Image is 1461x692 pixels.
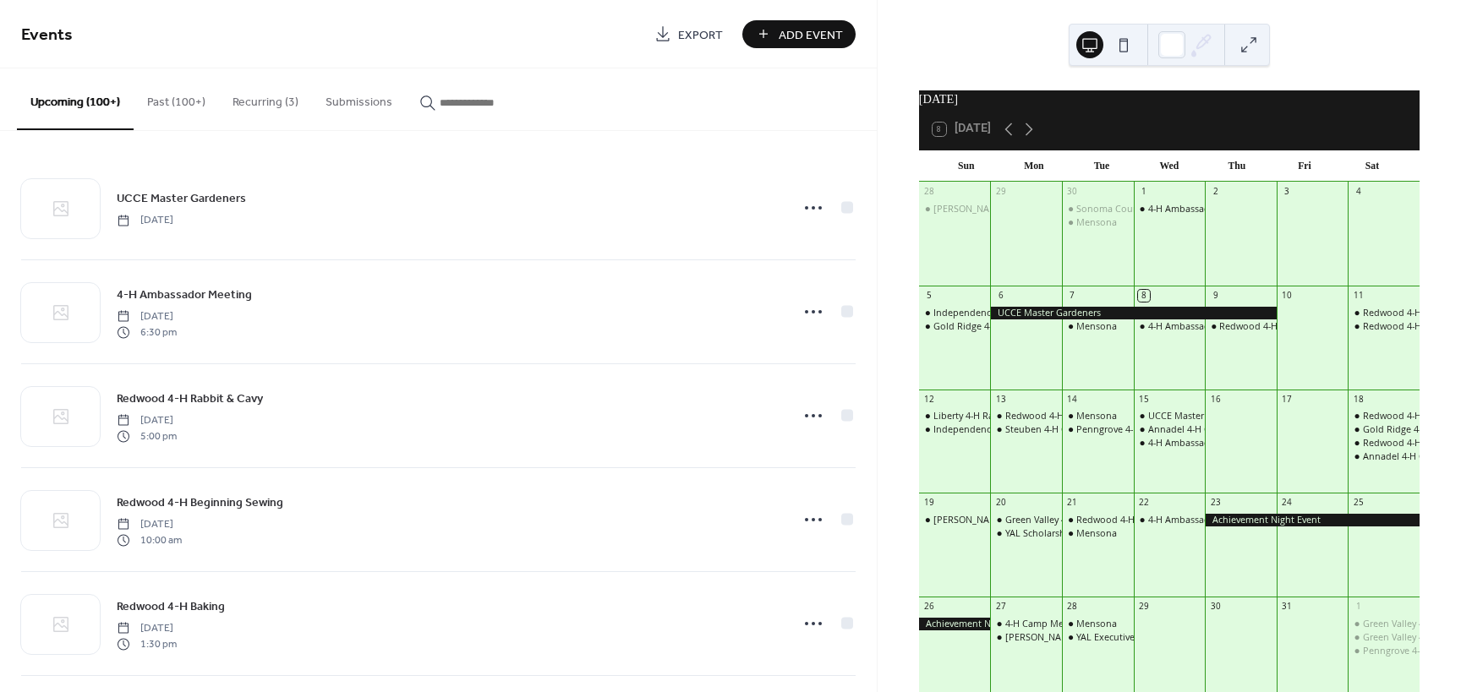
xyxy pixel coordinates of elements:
div: Gold Ridge 4-H Gift Making [1348,423,1420,436]
div: 6 [995,290,1007,302]
button: Submissions [312,68,406,128]
div: 25 [1353,498,1365,509]
div: 30 [1210,601,1222,613]
div: Redwood 4-H Rabbit & Cavy [1205,320,1277,333]
div: [PERSON_NAME] 4-H Rabbits & March Hare [933,203,1120,215]
div: Redwood 4-H Beginning Sewing [1348,307,1420,319]
div: Achievement Night Event [1205,514,1420,526]
div: Independence 4-H Linocut, Printing & Woodcarving [933,307,1157,319]
div: Redwood 4-H Crafts [1363,437,1449,450]
div: Mensona [1076,320,1117,333]
span: 4-H Ambassador Meeting [117,286,252,304]
div: 23 [1210,498,1222,509]
div: 4-H Ambassador Meeting [1148,514,1257,526]
span: 5:00 pm [117,428,177,444]
div: 4-H Ambassador Meeting [1134,203,1206,215]
div: Mensona [1076,618,1117,630]
div: [PERSON_NAME] 4-H Rabbits [933,514,1059,526]
div: YAL Scholarship Committee Meeting [1005,527,1163,540]
div: Sonoma County 4-H Volunteer Orientation [1076,203,1261,215]
div: Redwood 4-H Club Meeting [990,410,1062,422]
div: 4-H Camp Meeting [990,618,1062,630]
div: Redwood 4-H Beef [1348,410,1420,422]
span: UCCE Master Gardeners [117,190,246,208]
button: Past (100+) [134,68,219,128]
div: Mensona [1062,618,1134,630]
div: 4-H Ambassador Meeting [1134,514,1206,526]
div: 22 [1138,498,1150,509]
a: 4-H Ambassador Meeting [117,285,252,304]
div: 18 [1353,394,1365,406]
span: Export [678,26,723,44]
div: [DATE] [919,90,1420,109]
div: 9 [1210,290,1222,302]
div: YAL Scholarship Committee Meeting [990,527,1062,540]
div: 30 [1066,187,1078,199]
div: Liberty 4-H Rabbits [933,410,1015,422]
div: 31 [1281,601,1293,613]
div: 27 [995,601,1007,613]
span: 1:30 pm [117,636,177,651]
div: Green Valley 4-H Food Preservation & Baking [1348,618,1420,630]
div: Annadel 4-H Goats [1148,423,1229,436]
a: UCCE Master Gardeners [117,188,246,208]
span: [DATE] [117,413,177,428]
span: Events [21,19,73,52]
div: Canfield 4-H Sheep [990,631,1062,644]
div: Gold Ridge 4-H Rabbits [919,320,991,333]
div: 10 [1281,290,1293,302]
div: Redwood 4-H Poultry [1076,514,1168,526]
span: [DATE] [117,517,182,532]
div: 4-H Ambassador Meeting [1134,437,1206,450]
div: Redwood 4-H Club Meeting [1005,410,1124,422]
div: Liberty 4-H Rabbits [919,410,991,422]
div: 4-H Ambassador Meeting [1134,320,1206,333]
div: Sun [933,150,1000,183]
div: 4-H Ambassador Meeting [1148,320,1257,333]
div: 14 [1066,394,1078,406]
div: 26 [923,601,935,613]
button: Upcoming (100+) [17,68,134,130]
div: 4-H Ambassador Meeting [1148,437,1257,450]
div: 5 [923,290,935,302]
span: Redwood 4-H Beginning Sewing [117,494,283,512]
div: Penngrove 4-H Club Meeting [1076,423,1201,436]
div: Redwood 4-H Crafts [1348,437,1420,450]
div: 4-H Camp Meeting [1005,618,1086,630]
div: UCCE Master Gardeners [1148,410,1251,422]
a: Export [642,20,736,48]
div: Penngrove 4-H Arts & Crafts [1348,645,1420,657]
div: Mensona [1076,216,1117,229]
div: Sat [1338,150,1406,183]
div: Gold Ridge 4-H Rabbits [933,320,1034,333]
div: Green Valley 4-H Club Meeting [990,514,1062,526]
div: Redwood 4-H Poultry [1062,514,1134,526]
span: [DATE] [117,213,173,228]
div: Mensona [1062,320,1134,333]
div: Annadel 4-H Cooking [1348,450,1420,463]
div: 20 [995,498,1007,509]
div: 8 [1138,290,1150,302]
div: 19 [923,498,935,509]
span: Redwood 4-H Rabbit & Cavy [117,390,263,408]
span: [DATE] [117,309,177,324]
a: Redwood 4-H Rabbit & Cavy [117,389,263,408]
div: Annadel 4-H Goats [1134,423,1206,436]
button: Recurring (3) [219,68,312,128]
div: 3 [1281,187,1293,199]
div: Redwood 4-H Beef [1363,410,1443,422]
span: Add Event [779,26,843,44]
div: 21 [1066,498,1078,509]
div: Fri [1271,150,1338,183]
div: 12 [923,394,935,406]
div: Penngrove 4-H Club Meeting [1062,423,1134,436]
div: 4-H Ambassador Meeting [1148,203,1257,215]
div: UCCE Master Gardeners [1134,410,1206,422]
div: 1 [1353,601,1365,613]
a: Add Event [742,20,856,48]
div: [PERSON_NAME] 4-H Sheep [1005,631,1124,644]
div: Green Valley 4-H Club Meeting [1005,514,1136,526]
div: 17 [1281,394,1293,406]
span: 6:30 pm [117,324,177,340]
span: 10:00 am [117,532,182,548]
